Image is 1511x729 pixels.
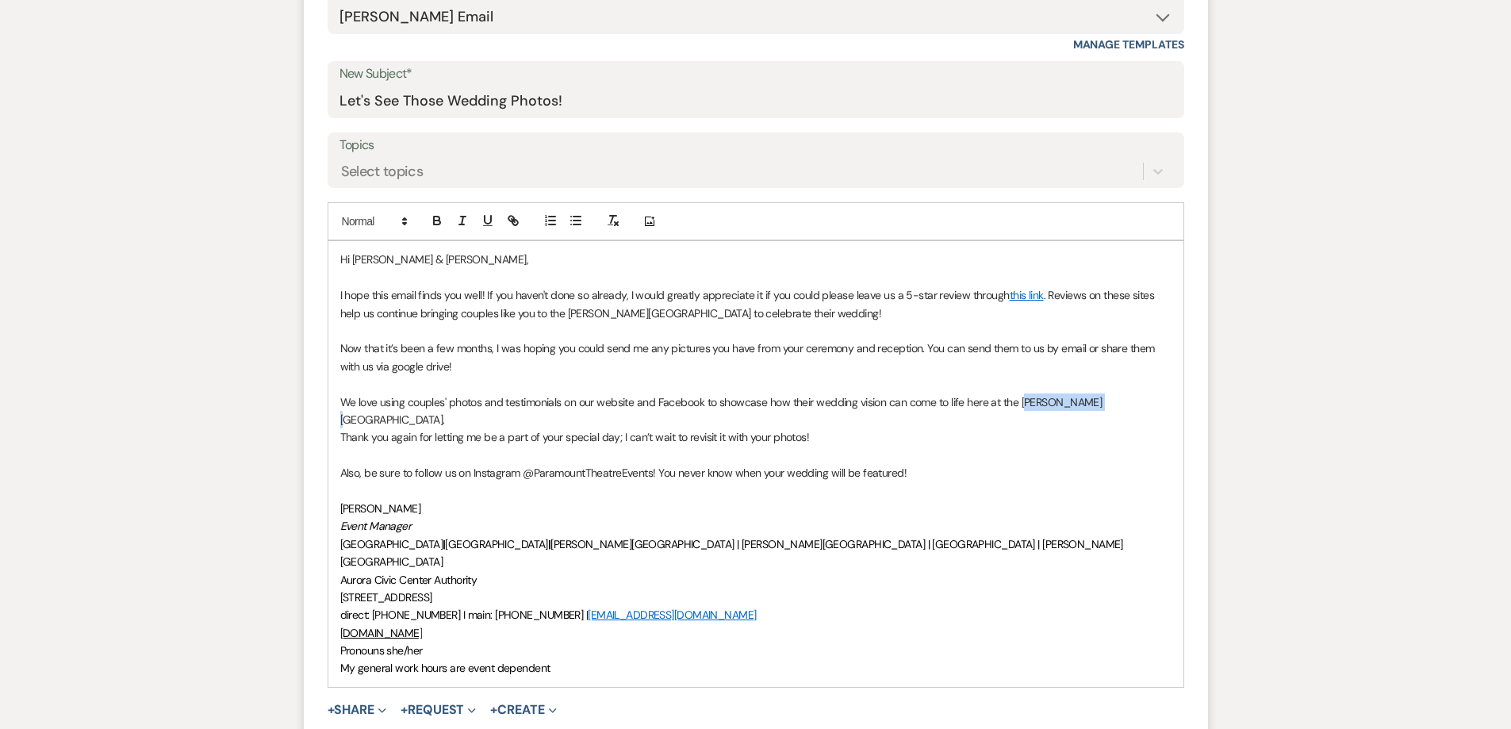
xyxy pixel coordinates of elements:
a: [DOMAIN_NAME] [340,626,423,640]
a: Manage Templates [1073,37,1184,52]
strong: | [548,537,550,551]
span: + [401,704,408,716]
p: Now that it’s been a few months, I was hoping you could send me any pictures you have from your c... [340,340,1172,375]
span: My general work hours are event dependent [340,661,550,675]
button: Create [490,704,556,716]
label: New Subject* [339,63,1172,86]
span: [GEOGRAPHIC_DATA] [445,537,547,551]
span: Pronouns she/her [340,643,423,658]
p: Also, be sure to follow us on Instagram @ParamountTheatreEvents! You never know when your wedding... [340,464,1172,482]
span: + [490,704,497,716]
button: Share [328,704,387,716]
span: direct: [PHONE_NUMBER] I main: [PHONE_NUMBER] | [340,608,589,622]
p: Hi [PERSON_NAME] & [PERSON_NAME], [340,251,1172,268]
span: [PERSON_NAME] [340,501,421,516]
button: Request [401,704,476,716]
div: Select topics [341,161,424,182]
a: [EMAIL_ADDRESS][DOMAIN_NAME] [588,608,756,622]
span: + [328,704,335,716]
strong: | [443,537,445,551]
a: this link [1010,288,1044,302]
span: Aurora Civic Center Authority [340,573,477,587]
em: Event Manager [340,519,412,533]
label: Topics [339,134,1172,157]
span: [GEOGRAPHIC_DATA] [340,537,443,551]
span: [PERSON_NAME][GEOGRAPHIC_DATA] | [PERSON_NAME][GEOGRAPHIC_DATA] | [GEOGRAPHIC_DATA] | [PERSON_NAM... [340,537,1123,569]
span: [STREET_ADDRESS] [340,590,432,604]
p: Thank you again for letting me be a part of your special day; I can’t wait to revisit it with you... [340,428,1172,446]
p: We love using couples' photos and testimonials on our website and Facebook to showcase how their ... [340,393,1172,429]
p: I hope this email finds you well! If you haven't done so already, I would greatly appreciate it i... [340,286,1172,322]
